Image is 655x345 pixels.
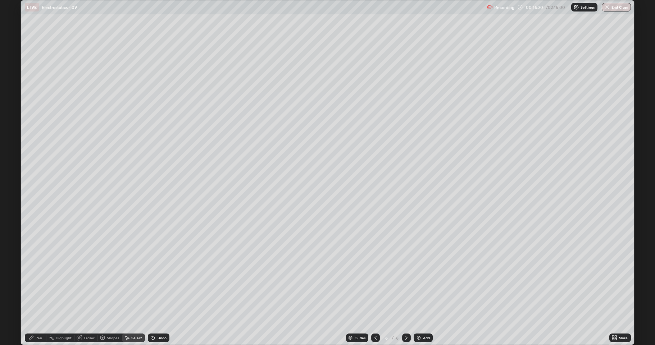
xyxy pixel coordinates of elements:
img: add-slide-button [416,335,422,341]
div: Undo [158,336,167,340]
div: Pen [36,336,42,340]
img: end-class-cross [604,4,610,10]
p: Electrostatics - 09 [42,4,77,10]
div: / [391,336,394,340]
div: Shapes [107,336,119,340]
p: Recording [494,5,514,10]
div: Add [423,336,430,340]
img: class-settings-icons [573,4,579,10]
div: Select [131,336,142,340]
div: Highlight [56,336,72,340]
p: LIVE [27,4,37,10]
button: End Class [602,3,631,11]
div: Slides [355,336,365,340]
p: Settings [581,5,595,9]
div: More [619,336,628,340]
div: 6 [395,335,399,341]
div: Eraser [84,336,95,340]
img: recording.375f2c34.svg [487,4,493,10]
div: 6 [383,336,390,340]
